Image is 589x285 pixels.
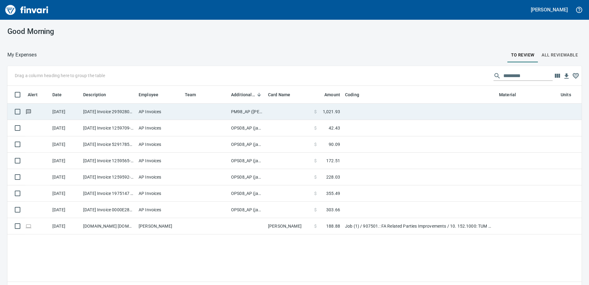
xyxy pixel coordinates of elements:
h5: [PERSON_NAME] [531,6,568,13]
td: OPS08_AP (janettep, samr) [229,185,266,202]
td: [DATE] [50,185,81,202]
span: Units [561,91,571,98]
button: Choose columns to display [553,71,562,81]
td: [DATE] [50,120,81,136]
span: $ [314,158,317,164]
img: Finvari [4,2,50,17]
span: 172.51 [326,158,340,164]
span: Employee [139,91,158,98]
span: Alert [28,91,38,98]
td: Job (1) / 907501.: FA Related Parties Improvements / 10. 152.1000: TUM Misc. Projects / 3: Material [343,218,497,234]
span: Date [52,91,70,98]
button: [PERSON_NAME] [529,5,569,14]
td: OPS08_AP (janettep, samr) [229,120,266,136]
span: Material [499,91,524,98]
span: Additional Reviewer [231,91,263,98]
td: [DATE] [50,153,81,169]
td: [DATE] [50,104,81,120]
span: Employee [139,91,166,98]
td: PM98_AP ([PERSON_NAME], [PERSON_NAME]) [229,104,266,120]
nav: breadcrumb [7,51,37,59]
span: Has messages [25,109,32,114]
span: 90.09 [329,141,340,147]
span: Amount [316,91,340,98]
span: Amount [324,91,340,98]
span: $ [314,190,317,196]
td: [DATE] Invoice 5291785509 from Vestis (1-10070) [81,136,136,153]
span: $ [314,223,317,229]
button: Column choices favorited. Click to reset to default [571,71,580,81]
td: AP Invoices [136,169,182,185]
td: [DOMAIN_NAME] [DOMAIN_NAME][URL] WA [81,218,136,234]
p: Drag a column heading here to group the table [15,72,105,79]
span: $ [314,174,317,180]
span: Card Name [268,91,298,98]
td: [DATE] [50,218,81,234]
span: 1,021.93 [323,109,340,115]
td: OPS08_AP (janettep, samr) [229,153,266,169]
td: OPS08_AP (janettep, samr) [229,202,266,218]
span: Card Name [268,91,290,98]
span: $ [314,141,317,147]
span: Material [499,91,516,98]
td: [DATE] Invoice 29592802 from [PERSON_NAME] Hvac Services Inc (1-10453) [81,104,136,120]
span: Description [83,91,114,98]
td: [DATE] Invoice 1259709-0 from OPNW - Office Products Nationwide (1-29901) [81,120,136,136]
td: AP Invoices [136,153,182,169]
span: Team [185,91,204,98]
span: Online transaction [25,224,32,228]
span: Additional Reviewer [231,91,255,98]
span: Description [83,91,106,98]
span: All Reviewable [542,51,578,59]
td: [DATE] [50,136,81,153]
td: [DATE] Invoice 1975147 from [PERSON_NAME] Co (1-23227) [81,185,136,202]
button: Download table [562,72,571,81]
span: Date [52,91,62,98]
span: Team [185,91,196,98]
span: 188.88 [326,223,340,229]
span: $ [314,125,317,131]
td: [PERSON_NAME] [136,218,182,234]
span: $ [314,109,317,115]
span: Alert [28,91,46,98]
td: AP Invoices [136,120,182,136]
td: AP Invoices [136,202,182,218]
span: $ [314,207,317,213]
td: OPS08_AP (janettep, samr) [229,136,266,153]
span: Units [561,91,579,98]
h3: Good Morning [7,27,189,36]
td: [DATE] Invoice 0000E28842415 from UPS (1-30551) [81,202,136,218]
td: [DATE] Invoice 1259565-0 from OPNW - Office Products Nationwide (1-29901) [81,153,136,169]
span: To Review [511,51,534,59]
td: OPS08_AP (janettep, samr) [229,169,266,185]
td: [DATE] [50,169,81,185]
p: My Expenses [7,51,37,59]
span: Coding [345,91,359,98]
span: 303.66 [326,207,340,213]
span: Coding [345,91,367,98]
td: [DATE] [50,202,81,218]
td: [PERSON_NAME] [266,218,312,234]
td: AP Invoices [136,136,182,153]
td: AP Invoices [136,185,182,202]
span: 42.43 [329,125,340,131]
span: 228.03 [326,174,340,180]
span: 355.49 [326,190,340,196]
td: [DATE] Invoice 1259592-0 from OPNW - Office Products Nationwide (1-29901) [81,169,136,185]
td: AP Invoices [136,104,182,120]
